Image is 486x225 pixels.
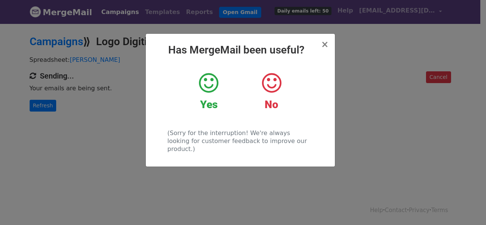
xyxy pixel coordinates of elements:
strong: Yes [200,98,218,111]
button: Close [321,40,328,49]
a: Yes [183,72,234,111]
span: × [321,39,328,50]
p: (Sorry for the interruption! We're always looking for customer feedback to improve our product.) [167,129,313,153]
h2: Has MergeMail been useful? [152,44,329,57]
strong: No [265,98,278,111]
a: No [246,72,297,111]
